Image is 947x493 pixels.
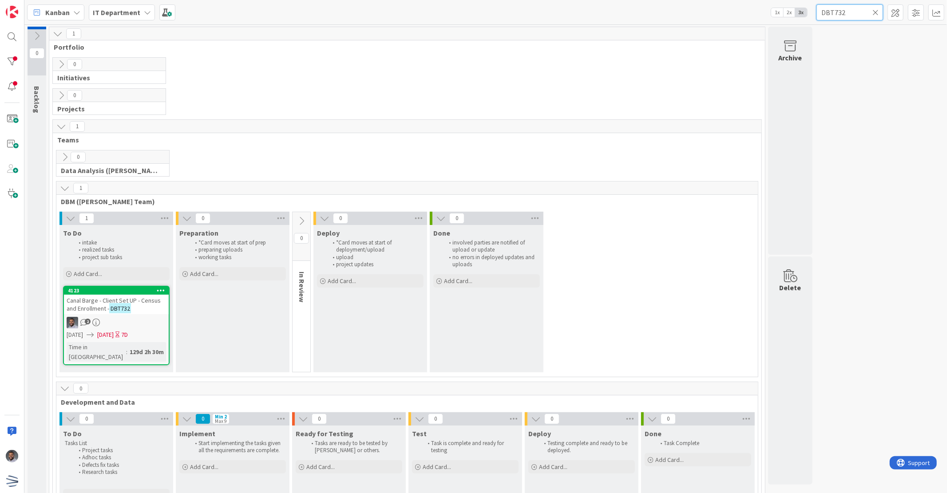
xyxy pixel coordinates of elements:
[544,414,559,424] span: 0
[74,254,168,261] li: project sub tasks
[539,440,634,454] li: Testing complete and ready to be deployed.
[655,440,750,447] li: Task Complete
[444,254,539,268] li: no errors in deployed updates and uploads
[444,277,472,285] span: Add Card...
[74,469,168,476] li: Research tasks
[190,440,285,454] li: Start implementing the tasks given all the requirements are complete.
[317,229,340,237] span: Deploy
[127,347,166,357] div: 129d 2h 30m
[328,239,422,254] li: *Card moves at start of deployment/upload
[57,73,155,82] span: Initiatives
[97,330,114,339] span: [DATE]
[771,8,783,17] span: 1x
[296,429,353,438] span: Ready for Testing
[74,454,168,461] li: Adhoc tasks
[795,8,807,17] span: 3x
[328,254,422,261] li: upload
[79,213,94,224] span: 1
[63,286,170,365] a: 4123Canal Barge - Client Set UP - Census and Enrollment -DBT732FS[DATE][DATE]7DTime in [GEOGRAPHI...
[73,383,88,394] span: 0
[6,6,18,18] img: Visit kanbanzone.com
[179,429,215,438] span: Implement
[74,447,168,454] li: Project tasks
[66,28,81,39] span: 1
[57,104,155,113] span: Projects
[306,463,335,471] span: Add Card...
[70,121,85,132] span: 1
[64,317,169,328] div: FS
[190,239,285,246] li: *Card moves at start of prep
[297,272,306,302] span: In Review
[61,166,158,175] span: Data Analysis (Carin Team)
[61,398,747,406] span: Development and Data
[215,419,226,423] div: Max 9
[6,475,18,487] img: avatar
[449,213,464,224] span: 0
[67,342,126,362] div: Time in [GEOGRAPHIC_DATA]
[655,456,684,464] span: Add Card...
[190,270,218,278] span: Add Card...
[67,90,82,101] span: 0
[67,59,82,70] span: 0
[190,246,285,253] li: preparing uploads
[190,254,285,261] li: working tasks
[195,213,210,224] span: 0
[783,8,795,17] span: 2x
[45,7,70,18] span: Kanban
[433,229,450,237] span: Done
[32,86,41,113] span: Backlog
[61,197,747,206] span: DBM (David Team)
[121,330,128,339] div: 7D
[779,52,802,63] div: Archive
[64,287,169,295] div: 4123
[73,183,88,193] span: 1
[423,440,517,454] li: Task is complete and ready for testing
[74,246,168,253] li: realized tasks
[412,429,427,438] span: Test
[6,450,18,462] img: FS
[109,303,131,313] mark: DBT732
[65,440,168,447] p: Tasks List
[294,233,309,244] span: 0
[190,463,218,471] span: Add Card...
[57,135,750,144] span: Teams
[539,463,567,471] span: Add Card...
[312,414,327,424] span: 0
[444,239,539,254] li: involved parties are notified of upload or update
[19,1,40,12] span: Support
[68,288,169,294] div: 4123
[93,8,140,17] b: IT Department
[645,429,662,438] span: Done
[29,48,44,59] span: 0
[74,270,102,278] span: Add Card...
[195,414,210,424] span: 0
[126,347,127,357] span: :
[67,330,83,339] span: [DATE]
[661,414,676,424] span: 0
[780,282,801,293] div: Delete
[306,440,401,454] li: Tasks are ready to be tested by [PERSON_NAME] or others.
[67,317,78,328] img: FS
[179,229,218,237] span: Preparation
[63,429,82,438] span: To Do
[423,463,451,471] span: Add Card...
[79,414,94,424] span: 0
[63,229,82,237] span: To Do
[528,429,551,438] span: Deploy
[428,414,443,424] span: 0
[328,261,422,268] li: project updates
[74,239,168,246] li: intake
[74,461,168,469] li: Defects fix tasks
[333,213,348,224] span: 0
[816,4,883,20] input: Quick Filter...
[215,414,227,419] div: Min 2
[85,319,91,324] span: 2
[67,296,161,312] span: Canal Barge - Client Set UP - Census and Enrollment -
[54,43,754,51] span: Portfolio
[328,277,356,285] span: Add Card...
[64,287,169,314] div: 4123Canal Barge - Client Set UP - Census and Enrollment -DBT732
[71,152,86,162] span: 0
